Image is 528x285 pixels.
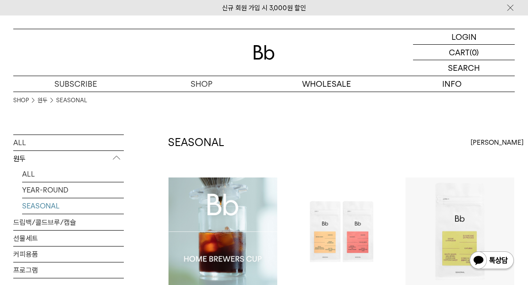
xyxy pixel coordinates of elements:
img: 로고 [253,45,275,60]
p: WHOLESALE [264,76,390,92]
a: SUBSCRIBE [13,76,139,92]
a: 프로그램 [13,262,124,278]
a: 선물세트 [13,231,124,246]
p: 원두 [13,151,124,167]
a: ALL [22,166,124,182]
a: LOGIN [413,29,515,45]
img: 카카오톡 채널 1:1 채팅 버튼 [469,250,515,272]
a: CART (0) [413,45,515,60]
a: 커피용품 [13,246,124,262]
a: ALL [13,135,124,150]
a: YEAR-ROUND [22,182,124,198]
a: 원두 [38,96,47,105]
span: [PERSON_NAME] [471,137,524,148]
p: CART [449,45,470,60]
a: 드립백/콜드브루/캡슐 [13,215,124,230]
a: SEASONAL [56,96,87,105]
a: SHOP [139,76,264,92]
p: SEARCH [448,60,480,76]
a: SHOP [13,96,29,105]
a: 신규 회원 가입 시 3,000원 할인 [222,4,306,12]
p: (0) [470,45,479,60]
p: LOGIN [451,29,477,44]
h2: SEASONAL [168,135,224,150]
p: INFO [390,76,515,92]
a: SEASONAL [22,198,124,214]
